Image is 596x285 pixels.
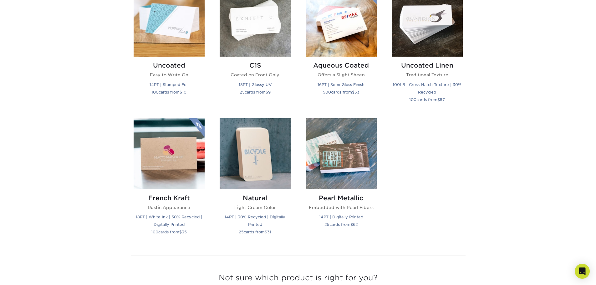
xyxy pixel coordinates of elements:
p: Coated on Front Only [220,72,291,78]
span: 100 [151,90,159,94]
p: Offers a Slight Sheen [306,72,377,78]
p: Traditional Texture [392,72,463,78]
div: Open Intercom Messenger [575,264,590,279]
p: Embedded with Pearl Fibers [306,204,377,211]
a: Natural Business Cards Natural Light Cream Color 14PT | 30% Recycled | Digitally Printed 25cards ... [220,118,291,243]
p: Light Cream Color [220,204,291,211]
small: cards from [151,230,187,234]
h2: Aqueous Coated [306,62,377,69]
small: cards from [323,90,359,94]
small: cards from [324,222,358,227]
a: French Kraft Business Cards French Kraft Rustic Appearance 18PT | White Ink | 30% Recycled | Digi... [134,118,205,243]
h2: Uncoated [134,62,205,69]
small: 14PT | Stamped Foil [150,82,188,87]
p: Easy to Write On [134,72,205,78]
small: 18PT | Glossy UV [239,82,272,87]
span: $ [265,230,267,234]
small: 100LB | Cross-Hatch Texture | 30% Recycled [393,82,461,94]
span: 57 [440,97,445,102]
span: $ [266,90,268,94]
span: 25 [240,90,245,94]
small: cards from [409,97,445,102]
span: $ [437,97,440,102]
span: 100 [151,230,158,234]
span: 35 [182,230,187,234]
span: 25 [324,222,329,227]
span: 25 [239,230,244,234]
h2: Natural [220,194,291,202]
img: New Product [189,118,205,137]
small: cards from [151,90,186,94]
small: 16PT | Semi-Gloss Finish [318,82,364,87]
span: 9 [268,90,271,94]
span: 33 [354,90,359,94]
span: $ [352,90,354,94]
img: Natural Business Cards [220,118,291,189]
span: 100 [409,97,416,102]
h2: Pearl Metallic [306,194,377,202]
h2: French Kraft [134,194,205,202]
small: 18PT | White Ink | 30% Recycled | Digitally Printed [136,215,202,227]
small: cards from [239,230,271,234]
span: $ [179,230,182,234]
small: 14PT | Digitally Printed [319,215,363,219]
h2: C1S [220,62,291,69]
small: cards from [240,90,271,94]
span: 10 [182,90,186,94]
span: $ [350,222,353,227]
a: Pearl Metallic Business Cards Pearl Metallic Embedded with Pearl Fibers 14PT | Digitally Printed ... [306,118,377,243]
span: 62 [353,222,358,227]
span: 31 [267,230,271,234]
img: French Kraft Business Cards [134,118,205,189]
h2: Uncoated Linen [392,62,463,69]
p: Rustic Appearance [134,204,205,211]
span: $ [180,90,182,94]
span: 500 [323,90,331,94]
small: 14PT | 30% Recycled | Digitally Printed [225,215,285,227]
img: Pearl Metallic Business Cards [306,118,377,189]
